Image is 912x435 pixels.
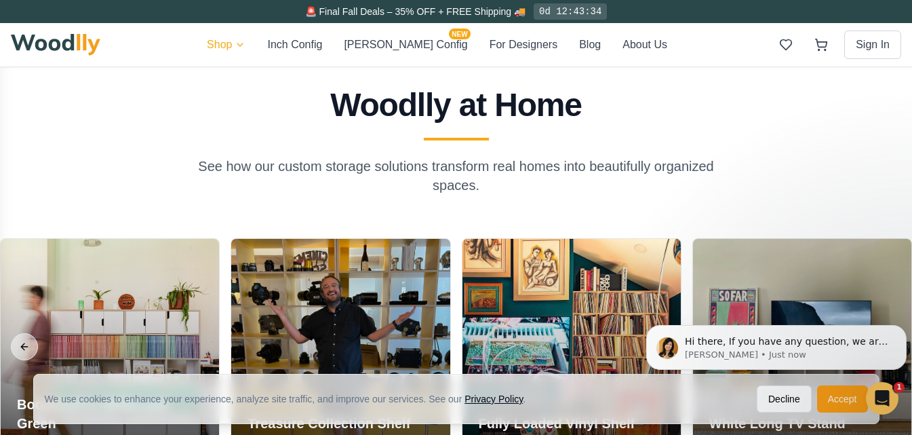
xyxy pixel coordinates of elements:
a: Privacy Policy [464,394,523,404]
button: Blog [579,37,601,53]
button: About Us [622,37,667,53]
p: See how our custom storage solutions transform real homes into beautifully organized spaces. [196,157,717,195]
span: 🚨 Final Fall Deals – 35% OFF + FREE Shipping 🚚 [305,6,526,17]
h2: Woodlly at Home [16,89,896,121]
button: Inch Config [267,37,322,53]
div: 0d 12:43:34 [534,3,607,20]
button: Accept [817,385,868,413]
div: We use cookies to enhance your experience, analyze site traffic, and improve our services. See our . [45,392,537,406]
span: NEW [449,29,470,39]
button: Shop [207,37,245,53]
iframe: Intercom notifications message [641,297,912,398]
iframe: Intercom live chat [866,382,898,415]
button: For Designers [490,37,557,53]
button: [PERSON_NAME] ConfigNEW [344,37,467,53]
img: Woodlly [11,34,100,56]
button: Sign In [844,31,901,59]
span: 1 [894,382,905,393]
button: Decline [757,385,812,413]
